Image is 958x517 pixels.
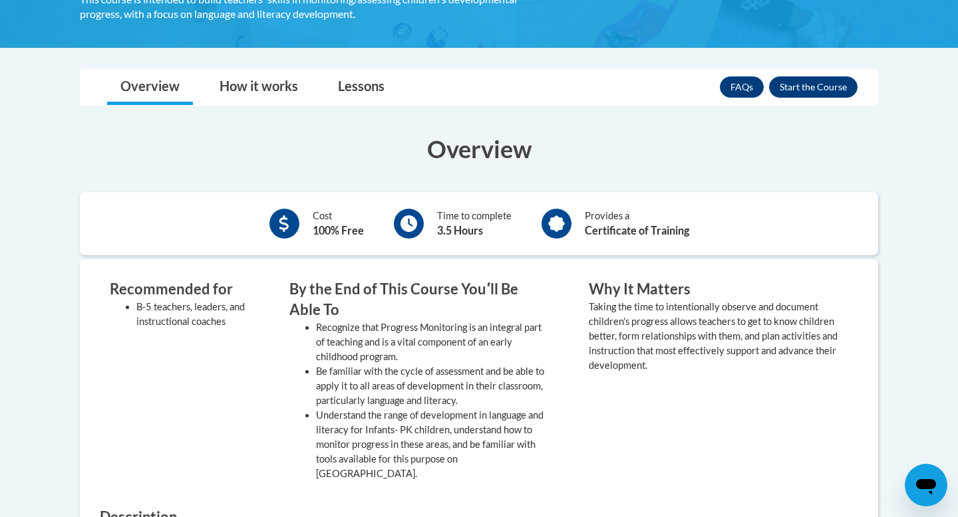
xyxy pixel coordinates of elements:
li: B-5 teachers, leaders, and instructional coaches [136,300,249,329]
a: Overview [107,70,193,105]
b: 100% Free [313,224,364,237]
div: Cost [313,209,364,239]
h3: Why It Matters [589,279,848,300]
b: 3.5 Hours [437,224,483,237]
iframe: Button to launch messaging window [905,464,947,506]
h3: Recommended for [110,279,249,300]
h3: By the End of This Course Youʹll Be Able To [289,279,549,320]
button: Enroll [769,76,858,98]
li: Recognize that Progress Monitoring is an integral part of teaching and is a vital component of an... [316,320,549,364]
li: Understand the range of development in language and literacy for Infants- PK children, understand... [316,408,549,481]
h3: Overview [80,132,878,165]
a: How it works [206,70,311,105]
a: FAQs [720,76,764,98]
li: Be familiar with the cycle of assessment and be able to apply it to all areas of development in t... [316,364,549,408]
div: Time to complete [437,209,512,239]
b: Certificate of Training [585,224,689,237]
value: Taking the time to intentionally observe and document children's progress allows teachers to get ... [589,301,838,371]
a: Lessons [325,70,398,105]
div: Provides a [585,209,689,239]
